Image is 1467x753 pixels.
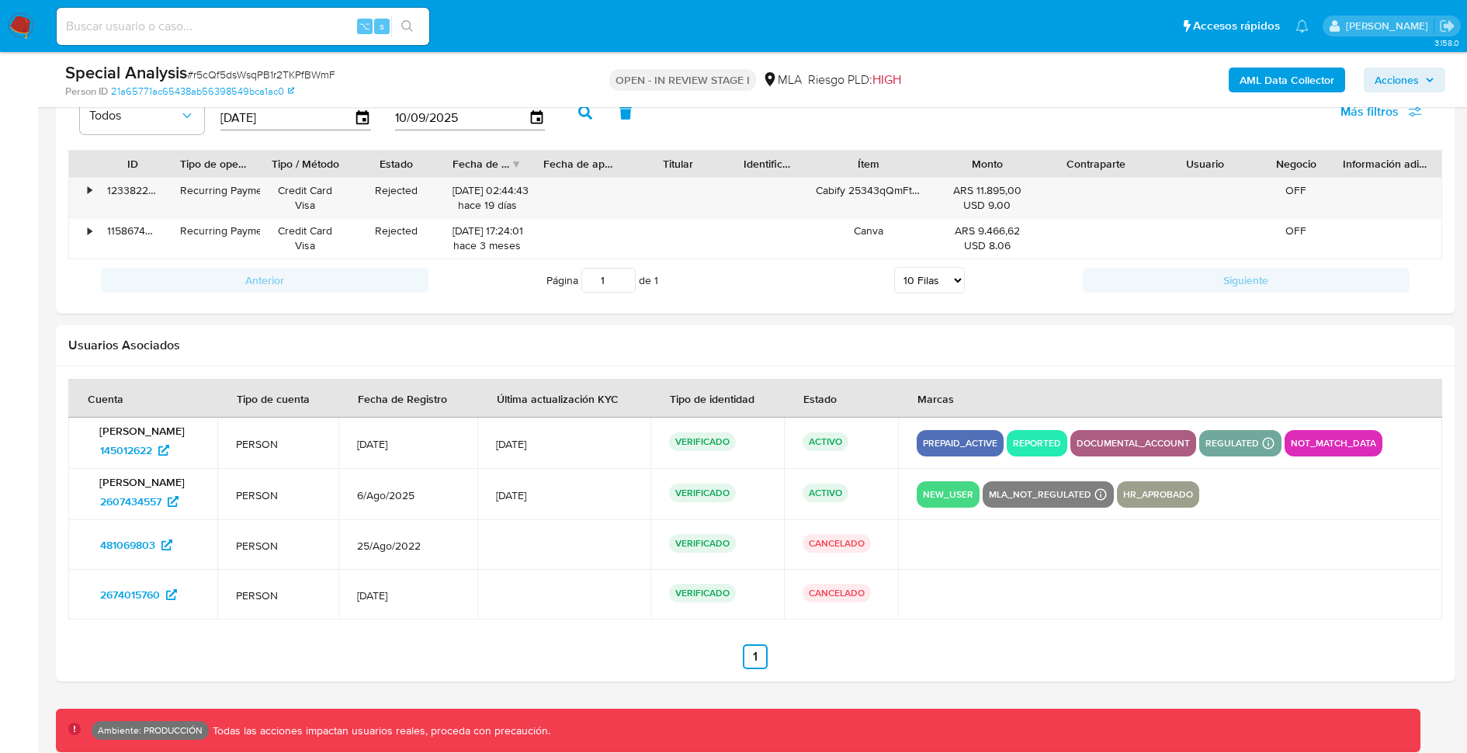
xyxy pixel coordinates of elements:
[68,338,1442,353] h2: Usuarios Asociados
[872,71,901,88] span: HIGH
[609,69,756,91] p: OPEN - IN REVIEW STAGE I
[1364,68,1445,92] button: Acciones
[1346,19,1434,33] p: david.garay@mercadolibre.com.co
[808,71,901,88] span: Riesgo PLD:
[209,724,550,738] p: Todas las acciones impactan usuarios reales, proceda con precaución.
[1229,68,1345,92] button: AML Data Collector
[65,85,108,99] b: Person ID
[1434,36,1459,49] span: 3.158.0
[1295,19,1309,33] a: Notificaciones
[57,16,429,36] input: Buscar usuario o caso...
[65,60,187,85] b: Special Analysis
[111,85,294,99] a: 21a65771ac65438ab56398549bca1ac0
[187,67,335,82] span: # r5cQf5dsWsqPB1r2TKPfBWmF
[1439,18,1455,34] a: Salir
[762,71,802,88] div: MLA
[1375,68,1419,92] span: Acciones
[380,19,384,33] span: s
[359,19,370,33] span: ⌥
[391,16,423,37] button: search-icon
[1240,68,1334,92] b: AML Data Collector
[98,727,203,734] p: Ambiente: PRODUCCIÓN
[1193,18,1280,34] span: Accesos rápidos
